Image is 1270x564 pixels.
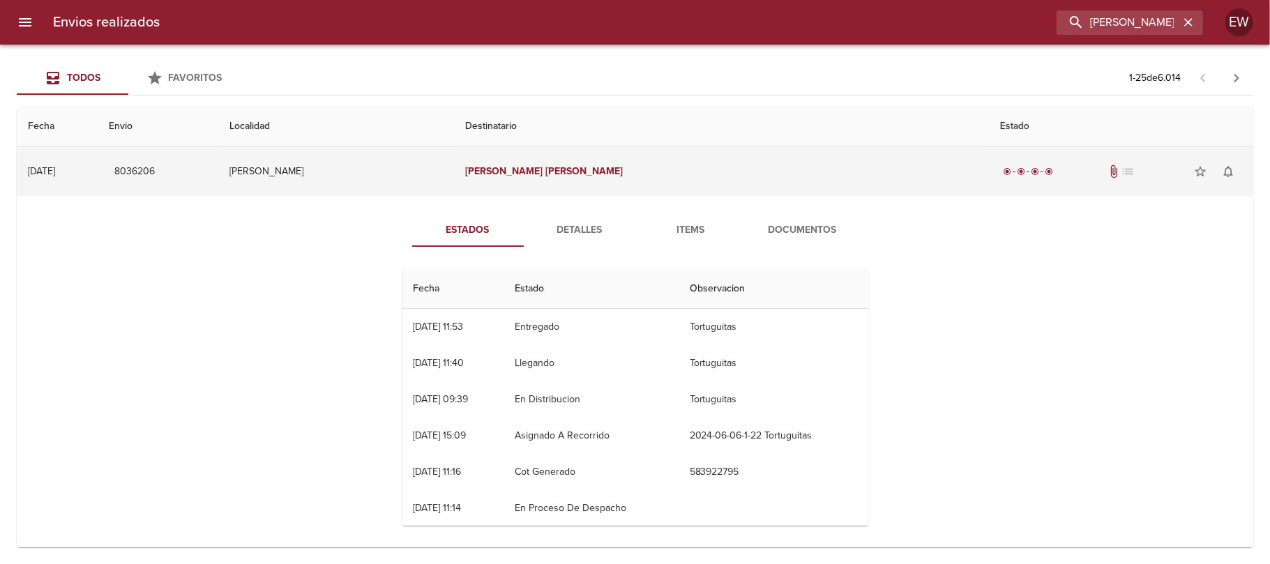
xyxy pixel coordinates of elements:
th: Observacion [679,269,868,309]
td: Asignado A Recorrido [504,418,679,454]
div: Tabs detalle de guia [412,213,859,247]
td: En Distribucion [504,381,679,418]
td: Cot Generado [504,454,679,490]
button: Activar notificaciones [1214,158,1242,185]
div: [DATE] 11:53 [414,321,464,333]
span: Detalles [532,222,627,239]
th: Fecha [17,107,98,146]
th: Fecha [402,269,504,309]
td: Entregado [504,309,679,345]
button: 8036206 [109,159,160,185]
td: En Proceso De Despacho [504,490,679,526]
td: 583922795 [679,454,868,490]
table: Tabla de seguimiento [402,269,868,526]
em: [PERSON_NAME] [545,165,623,177]
span: Favoritos [169,72,222,84]
div: [DATE] 15:09 [414,429,467,441]
span: radio_button_checked [1045,167,1053,176]
div: EW [1225,8,1253,36]
div: Entregado [1000,165,1056,178]
div: [DATE] 11:40 [414,357,464,369]
div: Abrir información de usuario [1225,8,1253,36]
span: radio_button_checked [1017,167,1025,176]
span: notifications_none [1221,165,1235,178]
div: [DATE] 11:16 [414,466,462,478]
input: buscar [1057,10,1179,35]
th: Localidad [218,107,454,146]
div: [DATE] 11:14 [414,502,462,514]
td: Tortuguitas [679,309,868,345]
td: 2024-06-06-1-22 Tortuguitas [679,418,868,454]
span: No tiene pedido asociado [1121,165,1135,178]
th: Estado [504,269,679,309]
em: [PERSON_NAME] [465,165,543,177]
th: Envio [98,107,218,146]
h6: Envios realizados [53,11,160,33]
span: radio_button_checked [1003,167,1011,176]
span: 8036206 [114,163,155,181]
span: Items [644,222,739,239]
span: Tiene documentos adjuntos [1107,165,1121,178]
td: [PERSON_NAME] [218,146,454,197]
span: radio_button_checked [1031,167,1039,176]
p: 1 - 25 de 6.014 [1129,71,1181,85]
button: Agregar a favoritos [1186,158,1214,185]
span: Todos [67,72,100,84]
td: Llegando [504,345,679,381]
span: star_border [1193,165,1207,178]
th: Destinatario [454,107,989,146]
th: Estado [989,107,1253,146]
div: Tabs Envios [17,61,240,95]
span: Documentos [755,222,850,239]
button: menu [8,6,42,39]
div: [DATE] [28,165,55,177]
div: [DATE] 09:39 [414,393,469,405]
td: Tortuguitas [679,345,868,381]
td: Tortuguitas [679,381,868,418]
span: Estados [421,222,515,239]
